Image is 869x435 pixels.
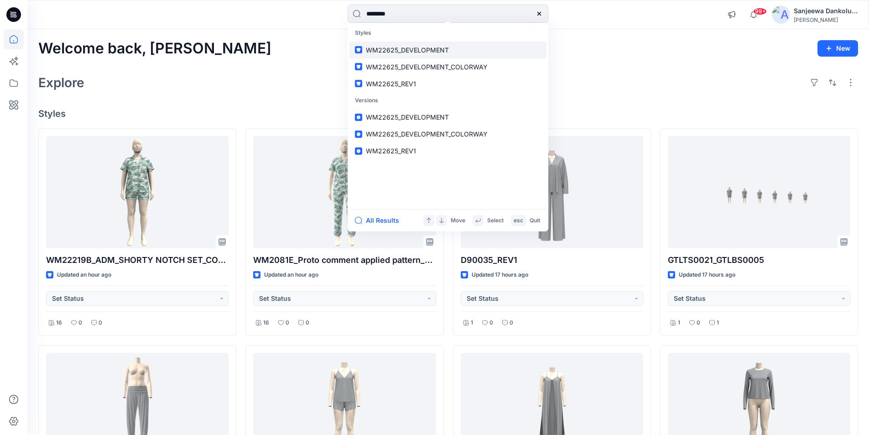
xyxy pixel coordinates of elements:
[451,216,465,225] p: Move
[56,318,62,328] p: 16
[349,58,546,75] a: WM22625_DEVELOPMENT_COLORWAY
[366,113,449,121] span: WM22625_DEVELOPMENT
[264,270,318,280] p: Updated an hour ago
[717,318,719,328] p: 1
[366,46,449,54] span: WM22625_DEVELOPMENT
[349,75,546,92] a: WM22625_REV1
[668,136,850,249] a: GTLTS0021_GTLBS0005
[678,318,680,328] p: 1
[349,42,546,58] a: WM22625_DEVELOPMENT
[349,109,546,126] a: WM22625_DEVELOPMENT
[78,318,82,328] p: 0
[366,130,488,138] span: WM22625_DEVELOPMENT_COLORWAY
[472,270,528,280] p: Updated 17 hours ago
[253,136,436,249] a: WM2081E_Proto comment applied pattern_REV1
[349,25,546,42] p: Styles
[38,108,858,119] h4: Styles
[46,136,229,249] a: WM22219B_ADM_SHORTY NOTCH SET_COLORWAY_REV1
[366,80,416,88] span: WM22625_REV1
[772,5,790,24] img: avatar
[514,216,523,225] p: esc
[461,254,643,267] p: D90035_REV1
[753,8,767,15] span: 99+
[794,5,858,16] div: Sanjeewa Dankoluwage
[99,318,102,328] p: 0
[794,16,858,23] div: [PERSON_NAME]
[355,215,405,226] button: All Results
[349,92,546,109] p: Versions
[306,318,309,328] p: 0
[46,254,229,267] p: WM22219B_ADM_SHORTY NOTCH SET_COLORWAY_REV1
[510,318,513,328] p: 0
[57,270,111,280] p: Updated an hour ago
[263,318,269,328] p: 16
[366,147,416,155] span: WM22625_REV1
[253,254,436,267] p: WM2081E_Proto comment applied pattern_REV1
[817,40,858,57] button: New
[461,136,643,249] a: D90035_REV1
[697,318,700,328] p: 0
[668,254,850,267] p: GTLTS0021_GTLBS0005
[286,318,289,328] p: 0
[349,142,546,159] a: WM22625_REV1
[487,216,504,225] p: Select
[489,318,493,328] p: 0
[471,318,473,328] p: 1
[530,216,540,225] p: Quit
[366,63,488,71] span: WM22625_DEVELOPMENT_COLORWAY
[38,40,271,57] h2: Welcome back, [PERSON_NAME]
[38,75,84,90] h2: Explore
[679,270,735,280] p: Updated 17 hours ago
[349,126,546,142] a: WM22625_DEVELOPMENT_COLORWAY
